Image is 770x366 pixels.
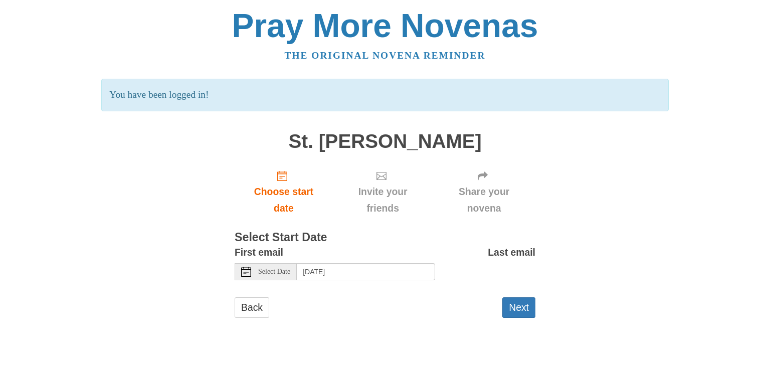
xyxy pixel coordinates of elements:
a: Pray More Novenas [232,7,538,44]
span: Choose start date [245,184,323,217]
label: First email [235,244,283,261]
button: Next [502,297,535,318]
a: Choose start date [235,162,333,222]
span: Invite your friends [343,184,423,217]
span: Select Date [258,268,290,275]
div: Click "Next" to confirm your start date first. [433,162,535,222]
div: Click "Next" to confirm your start date first. [333,162,433,222]
a: Back [235,297,269,318]
h1: St. [PERSON_NAME] [235,131,535,152]
span: Share your novena [443,184,525,217]
p: You have been logged in! [101,79,668,111]
h3: Select Start Date [235,231,535,244]
label: Last email [488,244,535,261]
a: The original novena reminder [285,50,486,61]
